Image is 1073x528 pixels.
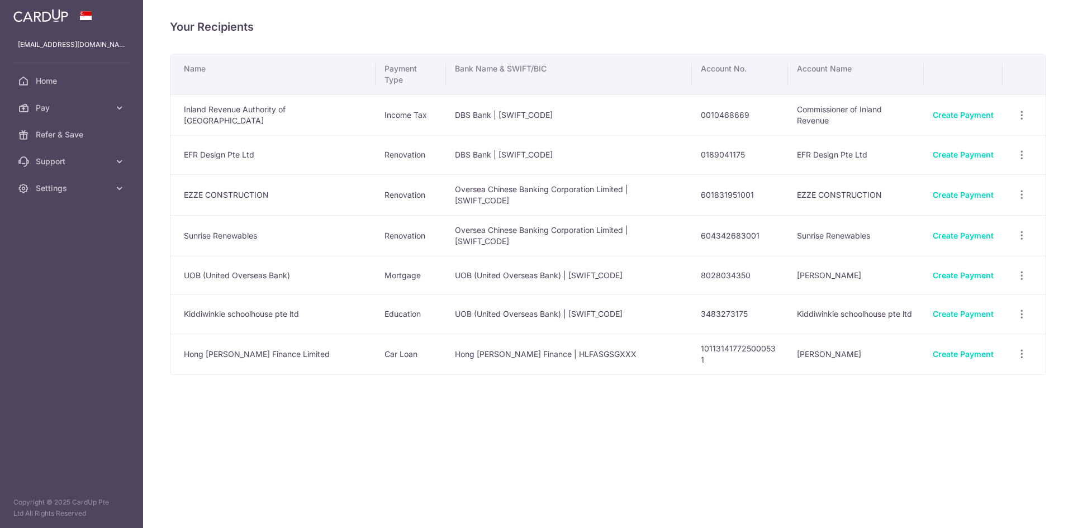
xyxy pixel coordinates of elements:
td: Kiddiwinkie schoolhouse pte ltd [170,294,376,334]
a: Create Payment [933,150,994,159]
th: Name [170,54,376,94]
td: Inland Revenue Authority of [GEOGRAPHIC_DATA] [170,94,376,135]
td: 0189041175 [692,135,787,174]
th: Bank Name & SWIFT/BIC [446,54,692,94]
span: Pay [36,102,110,113]
th: Payment Type [376,54,447,94]
td: Kiddiwinkie schoolhouse pte ltd [788,294,924,334]
td: Commissioner of Inland Revenue [788,94,924,135]
td: Renovation [376,174,447,215]
td: Education [376,294,447,334]
td: Mortgage [376,256,447,295]
a: Create Payment [933,231,994,240]
td: Sunrise Renewables [788,215,924,256]
h4: Your Recipients [170,18,1046,36]
td: Income Tax [376,94,447,135]
a: Create Payment [933,270,994,280]
td: EZZE CONSTRUCTION [788,174,924,215]
a: Create Payment [933,349,994,359]
span: Refer & Save [36,129,110,140]
img: CardUp [13,9,68,22]
td: 3483273175 [692,294,787,334]
td: 101131417725000531 [692,334,787,374]
td: DBS Bank | [SWIFT_CODE] [446,135,692,174]
td: 601831951001 [692,174,787,215]
td: Sunrise Renewables [170,215,376,256]
td: Renovation [376,135,447,174]
iframe: Opens a widget where you can find more information [1001,494,1062,522]
td: DBS Bank | [SWIFT_CODE] [446,94,692,135]
td: Hong [PERSON_NAME] Finance | HLFASGSGXXX [446,334,692,374]
td: Car Loan [376,334,447,374]
td: 604342683001 [692,215,787,256]
a: Create Payment [933,110,994,120]
td: EFR Design Pte Ltd [788,135,924,174]
span: Home [36,75,110,87]
a: Create Payment [933,309,994,318]
td: Renovation [376,215,447,256]
td: Oversea Chinese Banking Corporation Limited | [SWIFT_CODE] [446,174,692,215]
td: Hong [PERSON_NAME] Finance Limited [170,334,376,374]
td: [PERSON_NAME] [788,334,924,374]
td: UOB (United Overseas Bank) | [SWIFT_CODE] [446,256,692,295]
td: EFR Design Pte Ltd [170,135,376,174]
td: Oversea Chinese Banking Corporation Limited | [SWIFT_CODE] [446,215,692,256]
span: Support [36,156,110,167]
th: Account No. [692,54,787,94]
td: UOB (United Overseas Bank) | [SWIFT_CODE] [446,294,692,334]
td: UOB (United Overseas Bank) [170,256,376,295]
a: Create Payment [933,190,994,199]
span: Settings [36,183,110,194]
p: [EMAIL_ADDRESS][DOMAIN_NAME] [18,39,125,50]
td: 0010468669 [692,94,787,135]
td: EZZE CONSTRUCTION [170,174,376,215]
td: [PERSON_NAME] [788,256,924,295]
td: 8028034350 [692,256,787,295]
th: Account Name [788,54,924,94]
